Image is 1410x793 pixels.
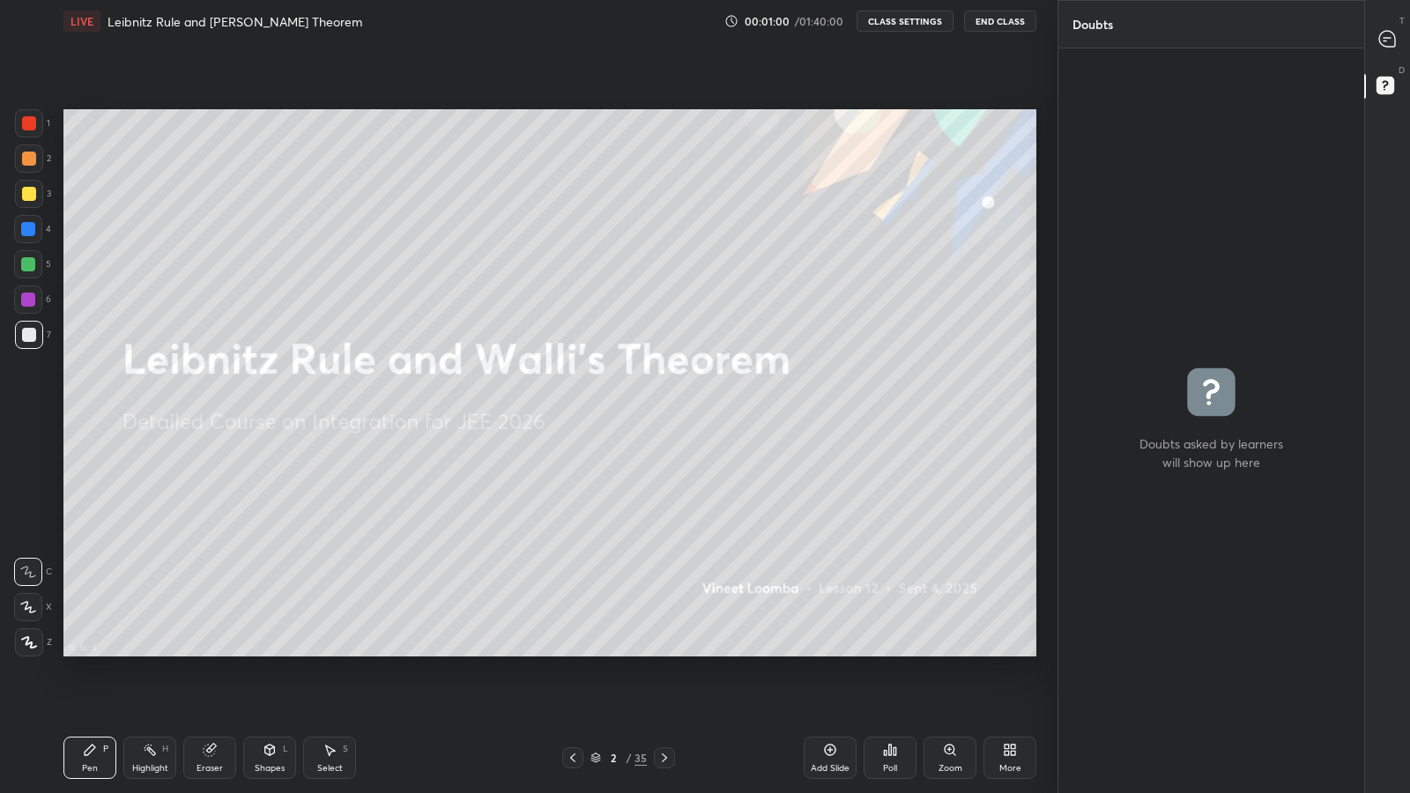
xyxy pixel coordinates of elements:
[999,764,1021,773] div: More
[63,11,100,32] div: LIVE
[857,11,954,32] button: CLASS SETTINGS
[626,752,631,763] div: /
[15,145,51,173] div: 2
[634,750,647,766] div: 35
[103,745,108,753] div: P
[605,752,622,763] div: 2
[1058,48,1364,793] div: grid
[15,109,50,137] div: 1
[108,13,362,30] h4: Leibnitz Rule and [PERSON_NAME] Theorem
[14,593,52,621] div: X
[883,764,897,773] div: Poll
[14,215,51,243] div: 4
[15,628,52,656] div: Z
[14,250,51,278] div: 5
[132,764,168,773] div: Highlight
[1399,14,1405,27] p: T
[15,180,51,208] div: 3
[1058,1,1127,48] p: Doubts
[14,558,52,586] div: C
[343,745,348,753] div: S
[14,285,51,314] div: 6
[1399,63,1405,77] p: D
[197,764,223,773] div: Eraser
[939,764,962,773] div: Zoom
[162,745,168,753] div: H
[255,764,285,773] div: Shapes
[964,11,1036,32] button: End Class
[283,745,288,753] div: L
[82,764,98,773] div: Pen
[317,764,343,773] div: Select
[15,321,51,349] div: 7
[811,764,850,773] div: Add Slide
